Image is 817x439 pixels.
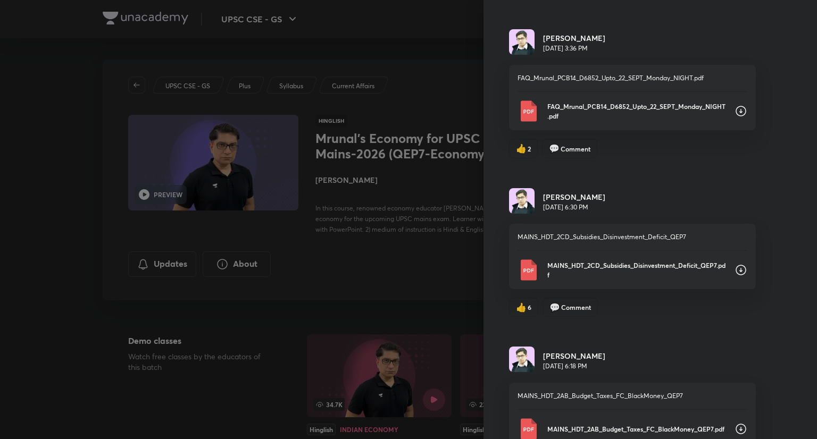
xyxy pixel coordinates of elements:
[528,144,531,154] span: 2
[543,191,605,202] h6: [PERSON_NAME]
[547,424,726,434] p: MAINS_HDT_2AB_Budget_Taxes_FC_BlackMoney_QEP7.pdf
[518,73,747,83] p: FAQ_Mrunal_PCB14_D6852_Upto_22_SEPT_Monday_NIGHT.pdf
[516,143,527,153] span: like
[561,302,591,312] span: Comment
[547,102,726,121] p: FAQ_Mrunal_PCB14_D6852_Upto_22_SEPT_Monday_NIGHT.pdf
[549,302,560,312] span: comment
[543,361,605,371] p: [DATE] 6:18 PM
[543,202,605,212] p: [DATE] 6:30 PM
[543,350,605,361] h6: [PERSON_NAME]
[549,143,560,153] span: comment
[561,144,590,154] span: Comment
[518,259,539,281] img: Pdf
[543,44,605,53] p: [DATE] 3:36 PM
[543,32,605,44] h6: [PERSON_NAME]
[516,302,527,312] span: like
[518,100,539,122] img: Pdf
[509,188,535,214] img: Avatar
[509,347,535,372] img: Avatar
[547,260,726,280] p: MAINS_HDT_2CD_Subsidies_Disinvestment_Deficit_QEP7.pdf
[518,391,747,401] p: MAINS_HDT_2AB_Budget_Taxes_FC_BlackMoney_QEP7
[518,232,747,242] p: MAINS_HDT_2CD_Subsidies_Disinvestment_Deficit_QEP7
[528,302,531,312] span: 6
[509,29,535,55] img: Avatar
